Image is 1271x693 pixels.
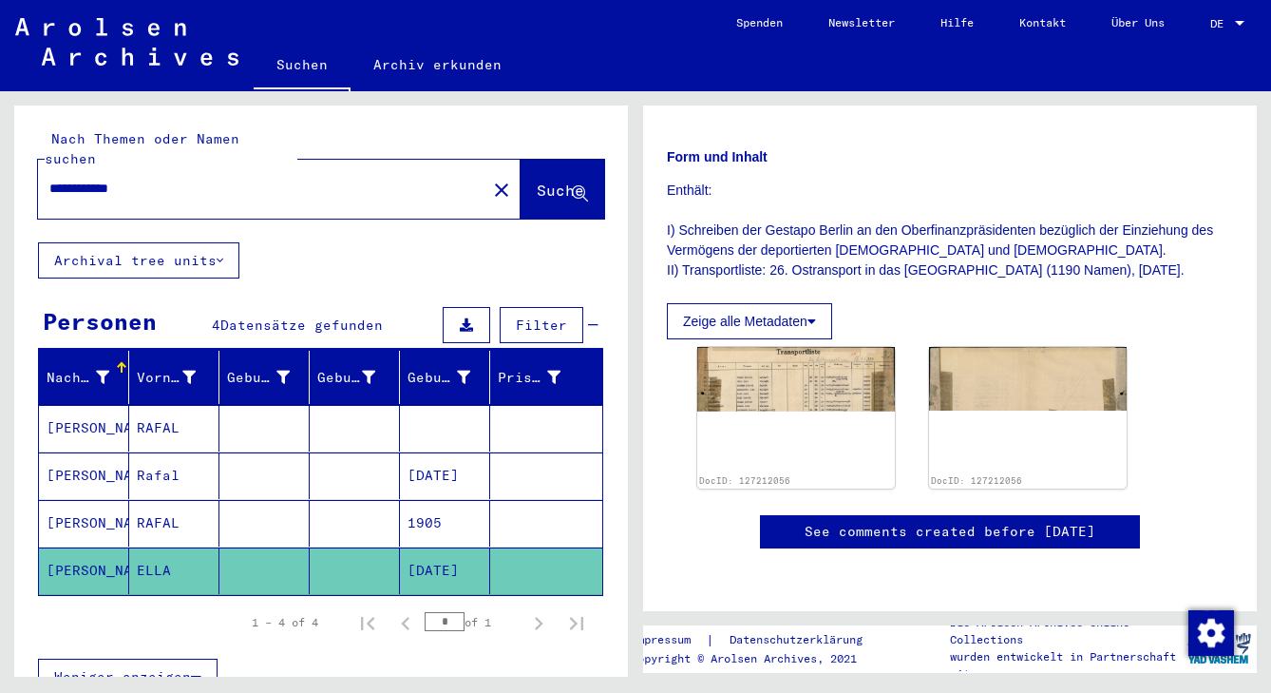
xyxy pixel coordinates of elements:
[317,362,399,393] div: Geburt‏
[400,452,490,499] mat-cell: [DATE]
[129,351,219,404] mat-header-cell: Vorname
[950,648,1181,683] p: wurden entwickelt in Partnerschaft mit
[227,368,290,388] div: Geburtsname
[667,149,768,164] b: Form und Inhalt
[39,548,129,594] mat-cell: [PERSON_NAME]
[714,630,885,650] a: Datenschutzerklärung
[227,362,313,393] div: Geburtsname
[631,630,706,650] a: Impressum
[483,170,521,208] button: Clear
[400,351,490,404] mat-header-cell: Geburtsdatum
[212,317,220,334] span: 4
[45,130,239,167] mat-label: Nach Themen oder Namen suchen
[500,307,583,343] button: Filter
[520,604,558,642] button: Next page
[39,452,129,499] mat-cell: [PERSON_NAME]
[254,42,351,91] a: Suchen
[1184,625,1255,672] img: yv_logo.png
[400,500,490,547] mat-cell: 1905
[498,362,584,393] div: Prisoner #
[129,452,219,499] mat-cell: Rafal
[38,242,239,279] button: Archival tree units
[667,303,832,339] button: Zeige alle Metadaten
[667,181,1233,280] p: Enthält: I) Schreiben der Gestapo Berlin an den Oberfinanzpräsidenten bezüglich der Einziehung de...
[1210,17,1231,30] span: DE
[929,347,1127,473] img: 002.jpg
[39,500,129,547] mat-cell: [PERSON_NAME]
[252,614,318,631] div: 1 – 4 of 4
[425,613,520,631] div: of 1
[349,604,387,642] button: First page
[351,42,524,87] a: Archiv erkunden
[408,368,470,388] div: Geburtsdatum
[697,347,895,472] img: 001.jpg
[516,317,567,334] span: Filter
[137,362,219,393] div: Vorname
[521,160,604,219] button: Suche
[129,500,219,547] mat-cell: RAFAL
[408,362,494,393] div: Geburtsdatum
[699,475,790,486] a: DocID: 127212056
[631,630,885,650] div: |
[219,351,310,404] mat-header-cell: Geburtsname
[39,405,129,452] mat-cell: [PERSON_NAME]
[490,351,602,404] mat-header-cell: Prisoner #
[498,368,560,388] div: Prisoner #
[137,368,196,388] div: Vorname
[400,548,490,594] mat-cell: [DATE]
[387,604,425,642] button: Previous page
[54,668,191,685] span: Weniger anzeigen
[558,604,596,642] button: Last page
[931,475,1022,486] a: DocID: 127212056
[1187,609,1233,655] div: Zustimmung ändern
[43,304,157,338] div: Personen
[950,614,1181,648] p: Die Arolsen Archives Online-Collections
[310,351,400,404] mat-header-cell: Geburt‏
[805,522,1095,542] a: See comments created before [DATE]
[220,317,383,334] span: Datensätze gefunden
[317,368,375,388] div: Geburt‏
[129,405,219,452] mat-cell: RAFAL
[490,179,513,202] mat-icon: close
[47,368,109,388] div: Nachname
[1188,610,1234,656] img: Zustimmung ändern
[47,362,133,393] div: Nachname
[537,181,584,200] span: Suche
[39,351,129,404] mat-header-cell: Nachname
[15,18,238,66] img: Arolsen_neg.svg
[129,548,219,594] mat-cell: ELLA
[631,650,885,667] p: Copyright © Arolsen Archives, 2021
